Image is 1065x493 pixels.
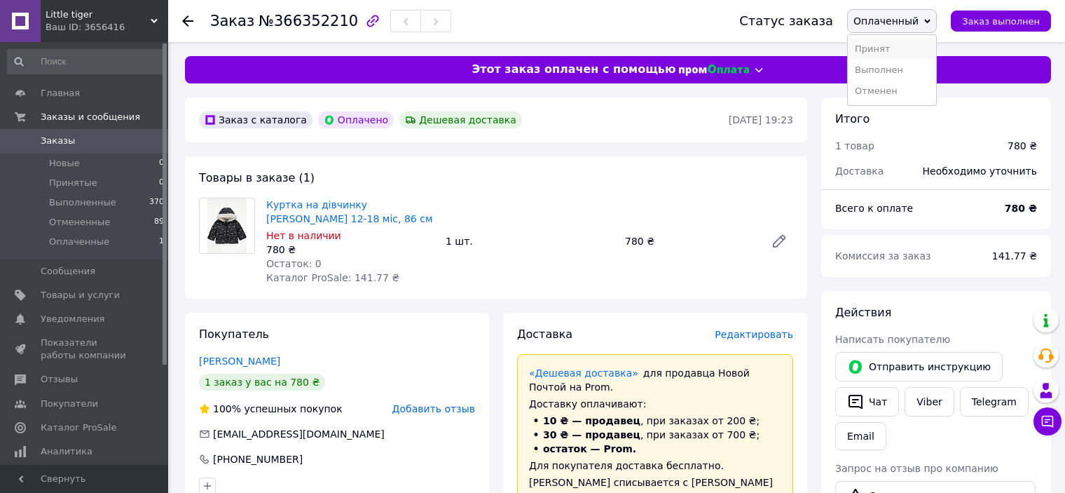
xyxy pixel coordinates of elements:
[199,374,325,391] div: 1 заказ у вас на 780 ₴
[199,356,280,367] a: [PERSON_NAME]
[914,156,1045,187] div: Необходимо уточнить
[543,415,640,426] span: 10 ₴ — продавец
[392,403,475,414] span: Добавить отзыв
[992,250,1037,262] span: 141.77 ₴
[835,112,870,126] span: Итого
[729,114,793,126] time: [DATE] 19:23
[266,258,322,269] span: Остаток: 0
[266,199,432,224] a: Куртка на дівчинку [PERSON_NAME] 12-18 міс, 86 см
[259,13,358,29] span: №366352210
[529,367,638,379] a: «Дешевая доставка»
[159,236,164,248] span: 1
[49,157,80,170] span: Новые
[905,387,954,417] a: Viber
[49,236,109,248] span: Оплаченные
[835,422,886,450] button: Email
[835,166,884,177] span: Доставка
[1005,203,1037,214] b: 780 ₴
[962,16,1040,27] span: Заказ выполнен
[149,196,164,209] span: 370
[835,387,899,417] button: Чат
[543,443,636,454] span: остаток — Prom.
[529,414,781,428] li: , при заказах от 200 ₴;
[41,373,78,386] span: Отзывы
[41,111,140,123] span: Заказы и сообщения
[765,227,793,255] a: Редактировать
[835,352,1003,381] button: Отправить инструкцию
[49,216,110,229] span: Отмененные
[46,21,168,34] div: Ваш ID: 3656416
[41,135,75,147] span: Заказы
[159,157,164,170] span: 0
[199,112,312,128] div: Заказ с каталога
[41,445,92,458] span: Аналитика
[835,203,913,214] span: Всего к оплате
[199,402,343,416] div: успешных покупок
[41,87,80,100] span: Главная
[619,231,760,251] div: 780 ₴
[213,428,385,440] span: [EMAIL_ADDRESS][DOMAIN_NAME]
[529,366,781,394] div: для продавца Новой Почтой на Prom.
[213,403,241,414] span: 100%
[835,140,874,151] span: 1 товар
[739,14,833,28] div: Статус заказа
[210,13,254,29] span: Заказ
[529,428,781,442] li: , при заказах от 700 ₴;
[46,8,151,21] span: Little tiger
[1008,139,1037,153] div: 780 ₴
[835,334,950,345] span: Написать покупателю
[41,337,130,362] span: Показатели работы компании
[266,230,341,241] span: Нет в наличии
[543,429,640,440] span: 30 ₴ — продавец
[440,231,619,251] div: 1 шт.
[835,306,891,319] span: Действия
[318,112,394,128] div: Оплачено
[529,397,781,411] div: Доставку оплачивают:
[212,452,304,466] div: [PHONE_NUMBER]
[848,81,936,102] li: Отменен
[1033,407,1061,435] button: Чат с покупателем
[41,265,95,278] span: Сообщения
[835,250,931,262] span: Комиссия за заказ
[182,14,193,28] div: Вернуться назад
[517,327,572,341] span: Доставка
[7,49,165,74] input: Поиск
[207,198,247,253] img: Куртка на дівчинку George 12-18 міс, 86 см
[529,459,781,473] div: Для покупателя доставка бесплатно.
[41,289,120,302] span: Товары и услуги
[199,327,269,341] span: Покупатель
[853,15,919,27] span: Оплаченный
[49,177,97,189] span: Принятые
[848,39,936,60] li: Принят
[41,398,98,410] span: Покупатели
[399,112,522,128] div: Дешевая доставка
[49,196,116,209] span: Выполненные
[159,177,164,189] span: 0
[848,60,936,81] li: Выполнен
[154,216,164,229] span: 89
[41,313,104,325] span: Уведомления
[960,387,1029,417] a: Telegram
[266,272,399,283] span: Каталог ProSale: 141.77 ₴
[835,463,998,474] span: Запрос на отзыв про компанию
[715,329,793,340] span: Редактировать
[266,243,434,257] div: 780 ₴
[472,62,675,78] span: Этот заказ оплачен с помощью
[951,11,1051,32] button: Заказ выполнен
[41,421,116,434] span: Каталог ProSale
[199,171,315,184] span: Товары в заказе (1)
